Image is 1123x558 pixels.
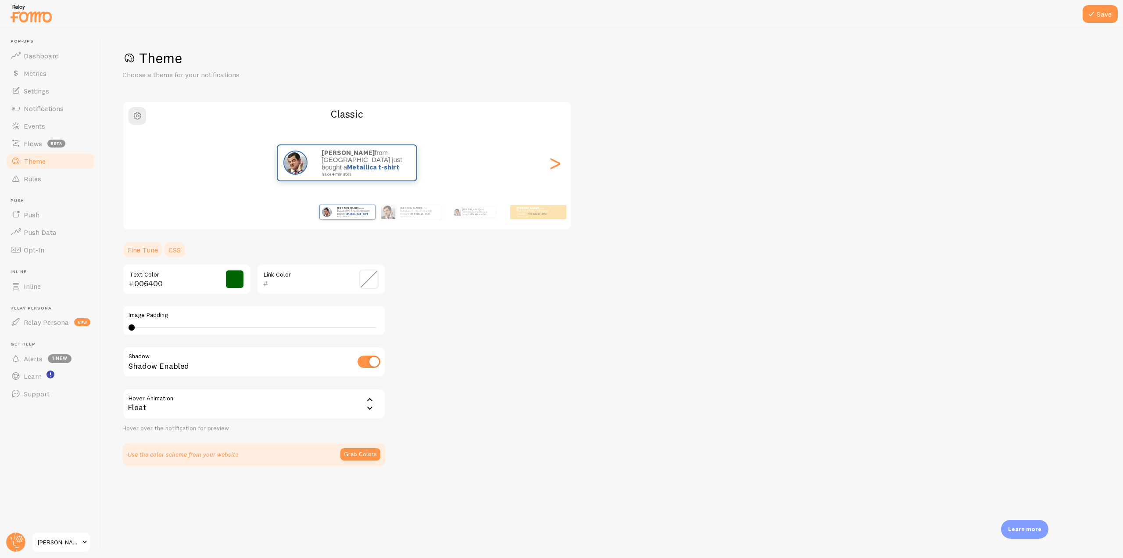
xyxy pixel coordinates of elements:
[11,342,96,347] span: Get Help
[32,532,91,553] a: [PERSON_NAME]-test-store
[5,241,96,259] a: Opt-In
[5,206,96,223] a: Push
[24,86,49,95] span: Settings
[11,269,96,275] span: Inline
[123,107,571,121] h2: Classic
[462,208,480,211] strong: [PERSON_NAME]
[322,149,408,176] p: from [GEOGRAPHIC_DATA] just bought a
[11,306,96,311] span: Relay Persona
[528,212,547,216] a: Metallica t-shirt
[38,537,79,547] span: [PERSON_NAME]-test-store
[5,367,96,385] a: Learn
[48,354,72,363] span: 1 new
[337,206,358,210] strong: [PERSON_NAME]
[122,49,1102,67] h1: Theme
[337,216,370,217] small: hace 4 minutos
[5,223,96,241] a: Push Data
[24,157,46,166] span: Theme
[5,277,96,295] a: Inline
[24,174,41,183] span: Rules
[24,51,59,60] span: Dashboard
[347,163,399,171] a: Metallica t-shirt
[24,372,42,381] span: Learn
[5,313,96,331] a: Relay Persona new
[24,139,42,148] span: Flows
[517,216,551,217] small: hace 4 minutos
[5,100,96,117] a: Notifications
[46,371,54,378] svg: <p>Watch New Feature Tutorials!</p>
[9,2,53,25] img: fomo-relay-logo-orange.svg
[340,448,380,461] button: Grab Colors
[24,69,46,78] span: Metrics
[24,210,39,219] span: Push
[11,39,96,44] span: Pop-ups
[24,318,69,327] span: Relay Persona
[337,206,371,217] p: from [GEOGRAPHIC_DATA] just bought a
[24,389,50,398] span: Support
[122,425,386,432] div: Hover over the notification for preview
[24,228,57,237] span: Push Data
[24,104,64,113] span: Notifications
[381,205,395,219] img: Fomo
[401,216,436,217] small: hace 4 minutos
[122,70,333,80] p: Choose a theme for your notifications
[5,82,96,100] a: Settings
[462,207,492,217] p: from [GEOGRAPHIC_DATA] just bought a
[322,148,375,157] strong: [PERSON_NAME]
[1001,520,1048,539] div: Learn more
[5,117,96,135] a: Events
[122,241,163,259] a: Fine Tune
[5,350,96,367] a: Alerts 1 new
[347,212,368,216] a: Metallica t-shirt
[163,241,186,259] a: CSS
[24,282,41,291] span: Inline
[129,311,379,319] label: Image Padding
[122,389,386,419] div: Float
[5,385,96,403] a: Support
[5,65,96,82] a: Metrics
[5,135,96,152] a: Flows beta
[5,47,96,65] a: Dashboard
[74,318,90,326] span: new
[24,122,45,130] span: Events
[322,207,331,217] img: Fomo
[550,131,560,194] div: Next slide
[5,152,96,170] a: Theme
[128,450,238,459] p: Use the color scheme from your website
[411,212,430,216] a: Metallica t-shirt
[401,206,422,210] strong: [PERSON_NAME]
[5,170,96,187] a: Rules
[454,209,461,216] img: Fomo
[322,172,405,176] small: hace 4 minutos
[24,354,43,363] span: Alerts
[11,198,96,204] span: Push
[47,140,65,148] span: beta
[517,206,552,217] p: from [GEOGRAPHIC_DATA] just bought a
[24,245,44,254] span: Opt-In
[517,206,538,210] strong: [PERSON_NAME]
[122,346,386,378] div: Shadow Enabled
[401,206,437,217] p: from [GEOGRAPHIC_DATA] just bought a
[283,151,308,175] img: Fomo
[471,213,486,216] a: Metallica t-shirt
[1008,525,1041,533] p: Learn more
